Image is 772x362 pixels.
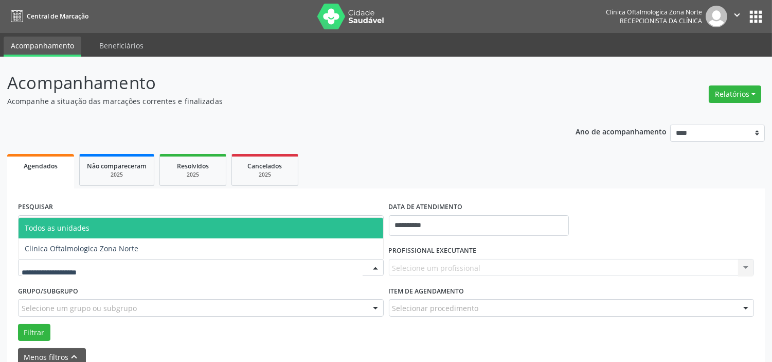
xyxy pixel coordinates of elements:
a: Central de Marcação [7,8,88,25]
div: 2025 [167,171,219,179]
span: Central de Marcação [27,12,88,21]
label: Grupo/Subgrupo [18,283,78,299]
span: Todos as unidades [25,223,89,233]
span: Agendados [24,162,58,170]
button:  [727,6,747,27]
span: Recepcionista da clínica [620,16,702,25]
span: Não compareceram [87,162,147,170]
button: Relatórios [709,85,761,103]
span: Resolvidos [177,162,209,170]
div: 2025 [239,171,291,179]
p: Ano de acompanhamento [576,125,667,137]
label: PESQUISAR [18,199,53,215]
span: Clinica Oftalmologica Zona Norte [25,244,138,253]
p: Acompanhe a situação das marcações correntes e finalizadas [7,96,537,107]
label: DATA DE ATENDIMENTO [389,199,463,215]
a: Acompanhamento [4,37,81,57]
span: Selecione um grupo ou subgrupo [22,303,137,314]
a: Beneficiários [92,37,151,55]
span: Selecionar procedimento [392,303,479,314]
div: 2025 [87,171,147,179]
span: Cancelados [248,162,282,170]
div: Clinica Oftalmologica Zona Norte [606,8,702,16]
img: img [706,6,727,27]
label: Item de agendamento [389,283,464,299]
button: apps [747,8,765,26]
i:  [731,9,743,21]
button: Filtrar [18,324,50,341]
label: PROFISSIONAL EXECUTANTE [389,243,477,259]
p: Acompanhamento [7,70,537,96]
